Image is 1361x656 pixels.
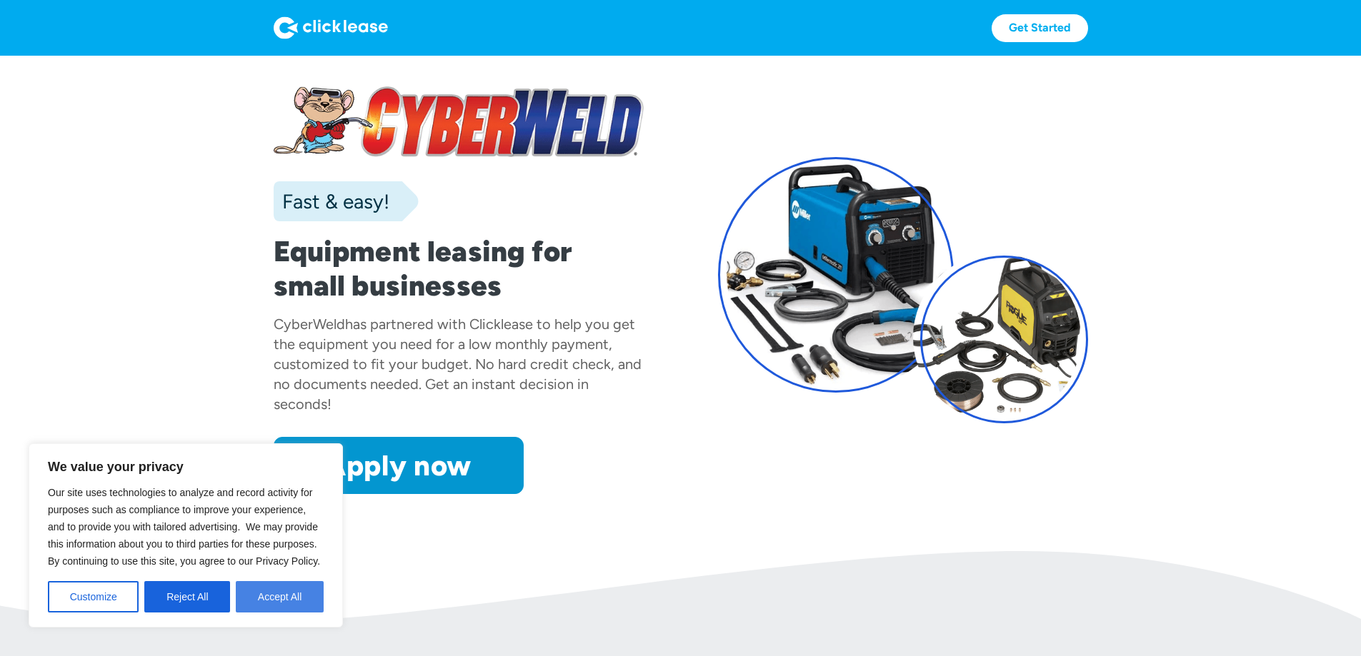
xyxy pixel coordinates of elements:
[29,443,343,627] div: We value your privacy
[274,437,524,494] a: Apply now
[236,581,324,612] button: Accept All
[274,16,388,39] img: Logo
[48,581,139,612] button: Customize
[274,316,642,413] div: has partnered with Clicklease to help you get the equipment you need for a low monthly payment, c...
[274,234,644,303] h1: Equipment leasing for small businesses
[144,581,230,612] button: Reject All
[48,458,324,475] p: We value your privacy
[274,316,345,333] div: CyberWeld
[274,187,389,216] div: Fast & easy!
[992,14,1088,42] a: Get Started
[48,487,320,567] span: Our site uses technologies to analyze and record activity for purposes such as compliance to impr...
